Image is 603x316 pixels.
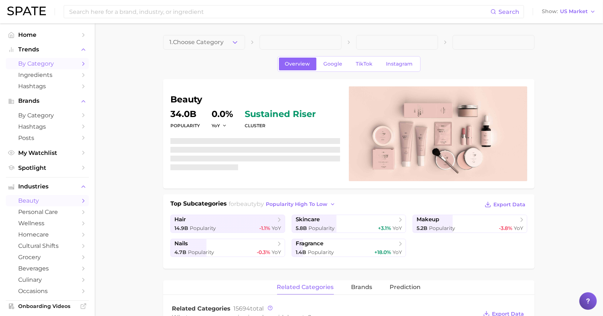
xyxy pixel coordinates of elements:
dt: cluster [245,121,316,130]
button: Trends [6,44,89,55]
span: My Watchlist [18,149,76,156]
span: -3.8% [499,225,512,231]
span: Trends [18,46,76,53]
span: +3.1% [378,225,391,231]
span: US Market [560,9,588,13]
span: YoY [393,225,402,231]
a: cultural shifts [6,240,89,251]
span: Brands [18,98,76,104]
span: Related Categories [172,305,230,312]
span: beauty [237,200,257,207]
a: grocery [6,251,89,263]
span: Google [324,61,343,67]
img: SPATE [7,7,46,15]
span: Hashtags [18,123,76,130]
a: Onboarding Videos [6,301,89,312]
span: Popularity [308,249,334,255]
a: makeup5.2b Popularity-3.8% YoY [413,215,527,233]
span: wellness [18,220,76,227]
span: personal care [18,208,76,215]
a: culinary [6,274,89,285]
a: My Watchlist [6,147,89,159]
span: Ingredients [18,71,76,78]
span: Popularity [308,225,335,231]
a: Ingredients [6,69,89,81]
span: related categories [277,284,334,290]
span: 1.4b [296,249,306,255]
a: hair14.9b Popularity-1.1% YoY [170,215,285,233]
span: beauty [18,197,76,204]
span: Onboarding Videos [18,303,76,309]
span: 14.9b [174,225,188,231]
input: Search here for a brand, industry, or ingredient [68,5,490,18]
a: homecare [6,229,89,240]
span: makeup [417,216,439,223]
span: for by [229,200,338,207]
button: ShowUS Market [540,7,598,16]
span: skincare [296,216,320,223]
a: wellness [6,218,89,229]
span: 1. Choose Category [169,39,224,46]
span: Instagram [386,61,413,67]
span: fragrance [296,240,323,247]
span: popularity high to low [266,201,328,207]
button: 1.Choose Category [163,35,245,50]
a: Spotlight [6,162,89,173]
a: Home [6,29,89,40]
span: Search [498,8,519,15]
a: personal care [6,206,89,218]
span: 5.8b [296,225,307,231]
a: Hashtags [6,121,89,132]
span: Popularity [188,249,214,255]
button: Brands [6,95,89,106]
span: YoY [272,249,281,255]
a: Google [318,58,349,70]
span: Export Data [493,202,525,208]
span: TikTok [356,61,373,67]
span: Show [542,9,558,13]
button: Export Data [483,199,527,210]
span: Hashtags [18,83,76,90]
a: Posts [6,132,89,144]
a: beverages [6,263,89,274]
span: Posts [18,134,76,141]
button: Industries [6,181,89,192]
button: popularity high to low [264,199,338,209]
span: homecare [18,231,76,238]
span: -1.1% [259,225,270,231]
dt: Popularity [170,121,200,130]
a: fragrance1.4b Popularity+18.0% YoY [292,239,406,257]
span: Industries [18,183,76,190]
span: Overview [285,61,310,67]
span: Spotlight [18,164,76,171]
span: Home [18,31,76,38]
span: Popularity [429,225,455,231]
h1: beauty [170,95,340,104]
h1: Top Subcategories [170,199,227,210]
a: Overview [279,58,316,70]
span: +18.0% [374,249,391,255]
span: grocery [18,254,76,261]
span: 15694 [233,305,250,312]
span: by Category [18,60,76,67]
span: beverages [18,265,76,272]
a: skincare5.8b Popularity+3.1% YoY [292,215,406,233]
a: Hashtags [6,81,89,92]
a: by Category [6,58,89,69]
span: culinary [18,276,76,283]
a: by Category [6,110,89,121]
span: nails [174,240,188,247]
span: YoY [212,122,220,129]
span: Popularity [190,225,216,231]
a: Instagram [380,58,419,70]
span: occasions [18,288,76,294]
span: YoY [272,225,281,231]
dd: 0.0% [212,110,233,118]
span: 4.7b [174,249,186,255]
button: YoY [212,122,227,129]
span: YoY [393,249,402,255]
dd: 34.0b [170,110,200,118]
span: YoY [514,225,523,231]
span: sustained riser [245,110,316,118]
a: TikTok [350,58,379,70]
